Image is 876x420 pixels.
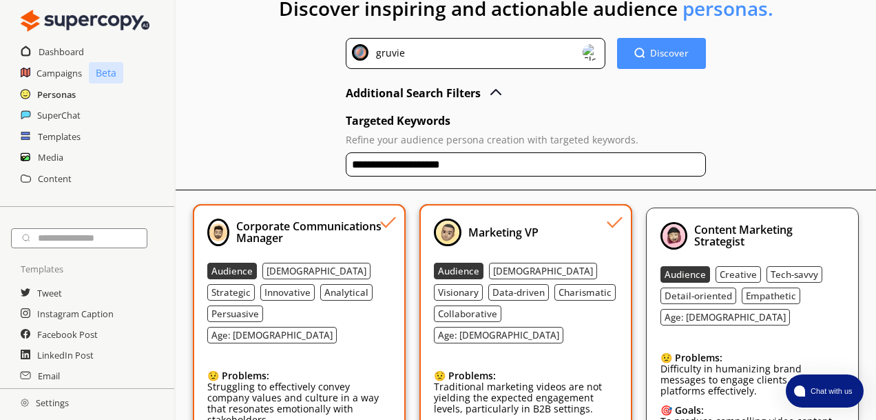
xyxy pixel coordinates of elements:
[434,219,461,246] img: Profile Picture
[211,286,251,299] b: Strategic
[660,266,710,283] button: Audience
[38,168,72,189] a: Content
[742,288,800,304] button: Empathetic
[260,284,315,301] button: Innovative
[660,363,844,397] p: Difficulty in humanizing brand messages to engage clients on digital platforms effectively.
[665,268,706,281] b: Audience
[488,85,504,101] img: Close
[346,134,706,146] p: Refine your audience persona creation with targeted keywords.
[660,405,844,416] div: 🎯
[37,386,76,407] a: Blog Post
[468,225,539,240] b: Marketing VP
[207,306,263,322] button: Persuasive
[36,63,82,83] a: Campaigns
[438,329,559,341] b: Age: [DEMOGRAPHIC_DATA]
[493,265,593,277] b: [DEMOGRAPHIC_DATA]
[211,329,333,341] b: Age: [DEMOGRAPHIC_DATA]
[434,370,618,381] div: 😟
[434,263,483,279] button: Audience
[438,308,497,320] b: Collaborative
[21,399,29,407] img: Close
[665,290,732,302] b: Detail-oriented
[660,222,688,250] img: Profile Picture
[38,126,81,147] a: Templates
[554,284,616,301] button: Charismatic
[346,110,706,131] h2: Targeted Keywords
[207,370,391,381] div: 😟
[448,369,496,382] b: Problems:
[38,366,60,386] a: Email
[37,324,98,345] a: Facebook Post
[267,265,366,277] b: [DEMOGRAPHIC_DATA]
[660,352,844,363] div: 😟
[675,403,704,417] b: Goals:
[660,309,790,326] button: Age: [DEMOGRAPHIC_DATA]
[583,44,599,61] img: Close
[346,83,504,103] button: advanced-inputs
[434,381,618,414] p: Traditional marketing videos are not yielding the expected engagement levels, particularly in B2B...
[805,386,855,397] span: Chat with us
[211,265,253,277] b: Audience
[37,283,62,303] a: Tweet
[207,219,229,246] img: Profile Picture
[352,44,368,61] img: Close
[39,41,84,62] a: Dashboard
[766,266,822,283] button: Tech-savvy
[771,268,818,281] b: Tech-savvy
[264,286,311,299] b: Innovative
[89,62,123,83] p: Beta
[207,327,337,343] button: Age: [DEMOGRAPHIC_DATA]
[438,265,479,277] b: Audience
[37,345,94,366] a: LinkedIn Post
[346,83,481,103] h2: Additional Search Filters
[720,268,757,281] b: Creative
[489,263,597,279] button: [DEMOGRAPHIC_DATA]
[746,290,796,302] b: Empathetic
[434,284,483,301] button: Visionary
[37,303,114,324] a: Instagram Caption
[21,7,149,34] img: Close
[37,105,81,126] a: SuperChat
[37,84,76,105] a: Personas
[236,219,382,246] b: Corporate Communications Manager
[222,369,269,382] b: Problems:
[434,306,501,322] button: Collaborative
[434,327,563,343] button: Age: [DEMOGRAPHIC_DATA]
[320,284,373,301] button: Analytical
[207,284,255,301] button: Strategic
[492,286,545,299] b: Data-driven
[262,263,371,279] button: [DEMOGRAPHIC_DATA]
[617,38,706,69] button: Discover
[438,286,479,299] b: Visionary
[371,44,405,63] div: gruvie
[660,288,736,304] button: Detail-oriented
[38,147,63,168] a: Media
[665,311,786,323] b: Age: [DEMOGRAPHIC_DATA]
[650,47,689,59] b: Discover
[716,266,761,283] button: Creative
[324,286,368,299] b: Analytical
[211,308,259,320] b: Persuasive
[488,284,549,301] button: Data-driven
[559,286,612,299] b: Charismatic
[675,351,722,364] b: Problems:
[786,374,864,408] button: atlas-launcher
[694,222,793,249] b: Content Marketing Strategist
[207,263,257,279] button: Audience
